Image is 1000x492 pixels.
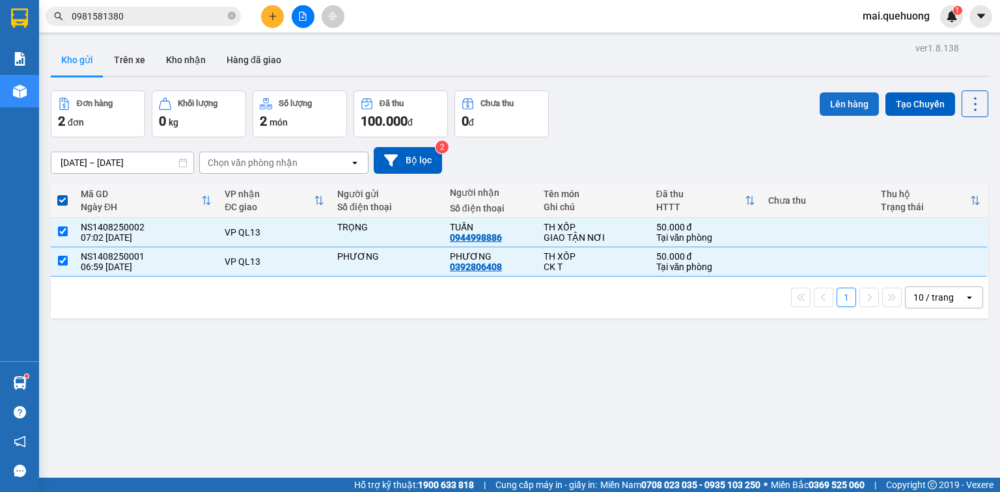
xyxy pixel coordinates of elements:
sup: 1 [953,6,962,15]
span: 2 [260,113,267,129]
b: Biên nhận gởi hàng hóa [84,19,125,125]
div: Khối lượng [178,99,217,108]
button: file-add [292,5,314,28]
img: logo-vxr [11,8,28,28]
div: Chưa thu [480,99,514,108]
span: close-circle [228,10,236,23]
img: warehouse-icon [13,376,27,390]
span: kg [169,117,178,128]
button: Đơn hàng2đơn [51,90,145,137]
div: Ghi chú [544,202,643,212]
div: Đã thu [656,189,745,199]
strong: 0708 023 035 - 0935 103 250 [641,480,760,490]
div: GIAO TẬN NƠI [544,232,643,243]
th: Toggle SortBy [874,184,987,218]
div: 50.000 đ [656,251,756,262]
button: Hàng đã giao [216,44,292,75]
div: Tại văn phòng [656,232,756,243]
div: Thu hộ [881,189,970,199]
span: message [14,465,26,477]
span: đ [408,117,413,128]
div: Chưa thu [768,195,868,206]
button: Kho nhận [156,44,216,75]
span: 2 [58,113,65,129]
span: copyright [928,480,937,489]
div: Mã GD [81,189,201,199]
button: 1 [837,288,856,307]
span: 1 [955,6,960,15]
span: plus [268,12,277,21]
button: Chưa thu0đ [454,90,549,137]
span: aim [328,12,337,21]
button: Tạo Chuyến [885,92,955,116]
th: Toggle SortBy [650,184,762,218]
div: TH XỐP [544,222,643,232]
div: HTTT [656,202,745,212]
img: icon-new-feature [946,10,958,22]
div: VP QL13 [225,256,324,267]
div: 0392806408 [450,262,502,272]
span: 0 [159,113,166,129]
div: Trạng thái [881,202,970,212]
span: đơn [68,117,84,128]
div: Đơn hàng [77,99,113,108]
span: caret-down [975,10,987,22]
button: caret-down [969,5,992,28]
div: Đã thu [380,99,404,108]
svg: open [350,157,360,168]
div: Người gửi [337,189,437,199]
b: An Anh Limousine [16,84,72,145]
th: Toggle SortBy [218,184,331,218]
div: 06:59 [DATE] [81,262,212,272]
div: NS1408250002 [81,222,212,232]
div: Chọn văn phòng nhận [208,156,298,169]
button: Lên hàng [820,92,879,116]
div: Tại văn phòng [656,262,756,272]
button: Bộ lọc [374,147,442,174]
button: plus [261,5,284,28]
div: NS1408250001 [81,251,212,262]
span: search [54,12,63,21]
input: Tìm tên, số ĐT hoặc mã đơn [72,9,225,23]
div: Người nhận [450,187,531,198]
sup: 2 [436,141,449,154]
div: TUẤN [450,222,531,232]
img: solution-icon [13,52,27,66]
span: đ [469,117,474,128]
span: close-circle [228,12,236,20]
div: 10 / trang [913,291,954,304]
div: Số điện thoại [450,203,531,213]
div: ĐC giao [225,202,314,212]
svg: open [964,292,975,303]
span: | [484,478,486,492]
div: TRỌNG [337,222,437,232]
div: 07:02 [DATE] [81,232,212,243]
div: ver 1.8.138 [915,41,959,55]
button: Trên xe [104,44,156,75]
button: Kho gửi [51,44,104,75]
sup: 1 [25,374,29,378]
div: PHƯƠNG [450,251,531,262]
div: TH XỐP [544,251,643,262]
span: Miền Nam [600,478,760,492]
span: Hỗ trợ kỹ thuật: [354,478,474,492]
div: CK T [544,262,643,272]
span: | [874,478,876,492]
span: 0 [462,113,469,129]
div: Ngày ĐH [81,202,201,212]
div: Số điện thoại [337,202,437,212]
button: Đã thu100.000đ [354,90,448,137]
div: PHƯƠNG [337,251,437,262]
th: Toggle SortBy [74,184,218,218]
strong: 1900 633 818 [418,480,474,490]
span: Cung cấp máy in - giấy in: [495,478,597,492]
span: Miền Bắc [771,478,865,492]
span: món [270,117,288,128]
img: warehouse-icon [13,85,27,98]
strong: 0369 525 060 [809,480,865,490]
div: Tên món [544,189,643,199]
span: ⚪️ [764,482,768,487]
button: Khối lượng0kg [152,90,246,137]
span: question-circle [14,406,26,418]
span: mai.quehuong [852,8,940,24]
